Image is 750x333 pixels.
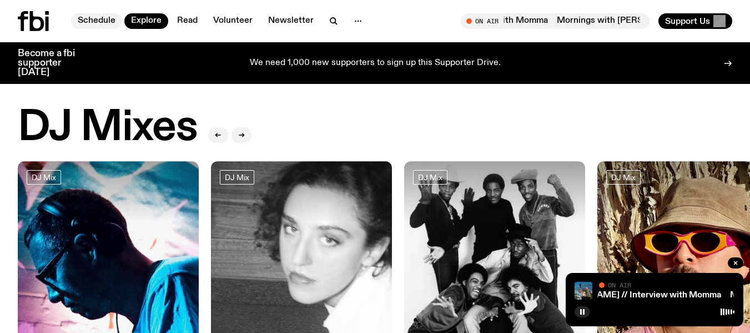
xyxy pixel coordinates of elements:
[261,13,320,29] a: Newsletter
[207,13,259,29] a: Volunteer
[413,170,447,185] a: DJ Mix
[250,58,501,68] p: We need 1,000 new supporters to sign up this Supporter Drive.
[611,173,636,181] span: DJ Mix
[665,16,710,26] span: Support Us
[220,170,254,185] a: DJ Mix
[606,170,641,185] a: DJ Mix
[225,173,249,181] span: DJ Mix
[18,107,197,149] h2: DJ Mixes
[486,291,721,300] a: Mornings with [PERSON_NAME] // Interview with Momma
[18,49,89,77] h3: Become a fbi supporter [DATE]
[71,13,122,29] a: Schedule
[124,13,168,29] a: Explore
[658,13,732,29] button: Support Us
[461,13,650,29] button: On AirMornings with [PERSON_NAME] // Interview with MommaMornings with [PERSON_NAME] // Interview...
[608,281,631,289] span: On Air
[27,170,61,185] a: DJ Mix
[418,173,442,181] span: DJ Mix
[170,13,204,29] a: Read
[32,173,56,181] span: DJ Mix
